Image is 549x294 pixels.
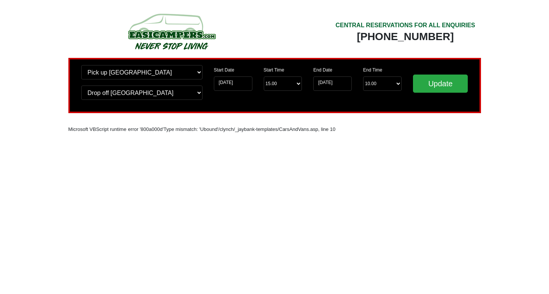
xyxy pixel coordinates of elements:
input: Return Date [313,76,352,91]
div: [PHONE_NUMBER] [336,30,475,44]
font: Microsoft VBScript runtime [68,126,127,132]
div: CENTRAL RESERVATIONS FOR ALL ENQUIRIES [336,21,475,30]
img: campers-checkout-logo.png [100,11,243,52]
input: Update [413,75,468,93]
label: Start Time [264,67,285,73]
label: End Date [313,67,332,73]
font: /clynch/_jaybank-templates/CarsAndVans.asp [218,126,318,132]
label: End Time [363,67,382,73]
font: , line 10 [318,126,336,132]
input: Start Date [214,76,252,91]
label: Start Date [214,67,234,73]
font: error '800a000d' [128,126,164,132]
font: Type mismatch: 'Ubound' [164,126,218,132]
